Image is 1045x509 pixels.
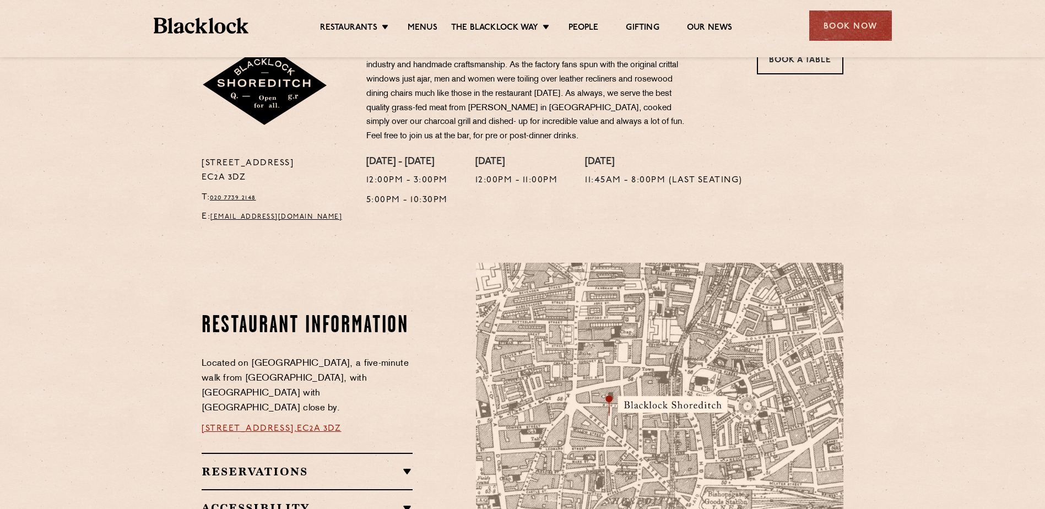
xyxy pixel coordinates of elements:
[568,23,598,35] a: People
[475,156,558,169] h4: [DATE]
[451,23,538,35] a: The Blacklock Way
[297,424,341,433] a: EC2A 3DZ
[585,174,743,188] p: 11:45am - 8:00pm (Last seating)
[626,23,659,35] a: Gifting
[408,23,437,35] a: Menus
[202,424,297,433] a: [STREET_ADDRESS],
[202,44,329,127] img: Shoreditch-stamp-v2-default.svg
[154,18,249,34] img: BL_Textured_Logo-footer-cropped.svg
[366,44,691,144] p: Once an East End furniture factory that during the 1940s and 50s was a hive of British industry a...
[366,174,448,188] p: 12:00pm - 3:00pm
[687,23,733,35] a: Our News
[475,174,558,188] p: 12:00pm - 11:00pm
[809,10,892,41] div: Book Now
[202,156,350,185] p: [STREET_ADDRESS] EC2A 3DZ
[757,44,843,74] a: Book a Table
[366,193,448,208] p: 5:00pm - 10:30pm
[202,356,413,416] p: Located on [GEOGRAPHIC_DATA], a five-minute walk from [GEOGRAPHIC_DATA], with [GEOGRAPHIC_DATA] w...
[202,312,413,340] h2: Restaurant Information
[320,23,377,35] a: Restaurants
[202,465,413,478] h2: Reservations
[210,214,342,220] a: [EMAIL_ADDRESS][DOMAIN_NAME]
[202,210,350,224] p: E:
[366,156,448,169] h4: [DATE] - [DATE]
[585,156,743,169] h4: [DATE]
[202,191,350,205] p: T:
[210,194,256,201] a: 020 7739 2148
